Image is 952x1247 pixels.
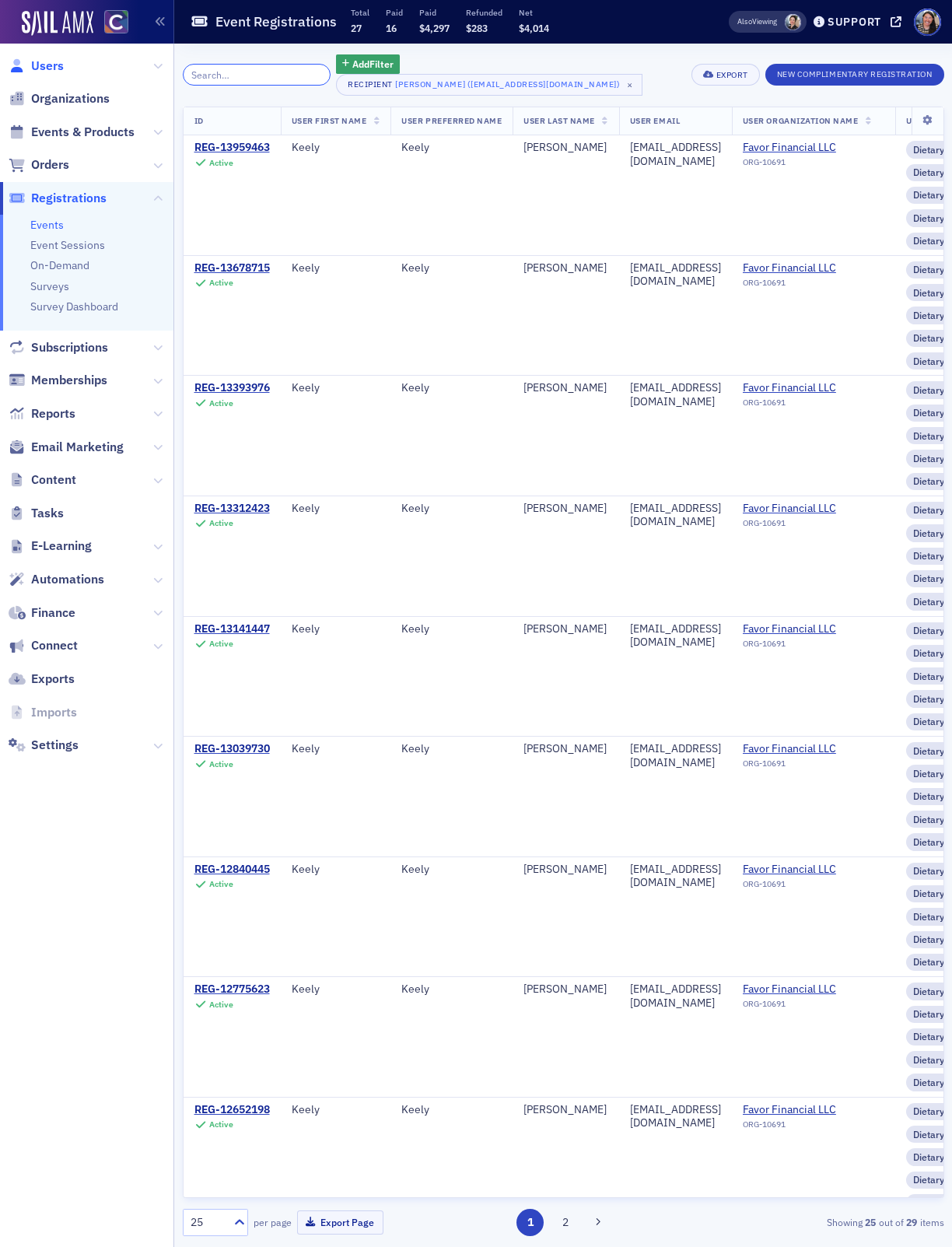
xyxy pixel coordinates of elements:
div: Keely [292,983,380,997]
a: Favor Financial LLC [743,1103,884,1117]
span: Events & Products [31,124,135,141]
a: Content [9,471,76,489]
button: New Complimentary Registration [765,64,944,86]
span: Content [31,471,76,489]
p: Paid [419,7,450,18]
span: E-Learning [31,538,92,555]
span: Favor Financial LLC [743,742,884,756]
div: Active [209,518,233,528]
div: Showing out of items [701,1215,943,1229]
a: Surveys [30,279,69,293]
a: Survey Dashboard [30,299,118,314]
input: Search… [183,64,331,86]
a: Favor Financial LLC [743,141,884,155]
a: Event Sessions [30,238,105,252]
div: [EMAIL_ADDRESS][DOMAIN_NAME] [630,863,721,890]
span: User Organization Name [743,115,859,126]
span: Memberships [31,372,107,389]
div: [PERSON_NAME] [523,141,607,155]
div: Active [209,158,233,168]
a: New Complimentary Registration [765,66,944,80]
div: Active [209,639,233,649]
div: [PERSON_NAME] [523,742,607,756]
a: Favor Financial LLC [743,622,884,636]
a: Favor Financial LLC [743,502,884,516]
div: Keely [292,381,380,395]
a: On-Demand [30,258,89,272]
div: Keely [292,141,380,155]
button: AddFilter [336,54,400,74]
div: [EMAIL_ADDRESS][DOMAIN_NAME] [630,742,721,769]
span: Imports [31,704,77,721]
span: Reports [31,405,75,422]
button: 2 [552,1209,579,1236]
div: Also [737,16,752,26]
a: Automations [9,571,104,588]
span: Favor Financial LLC [743,863,884,877]
div: Keely [401,141,502,155]
div: Keely [401,983,502,997]
span: User Email [630,115,680,126]
button: 1 [516,1209,544,1236]
span: $4,014 [519,22,549,34]
span: Tasks [31,505,64,522]
a: Favor Financial LLC [743,983,884,997]
p: Paid [386,7,403,18]
span: Subscriptions [31,339,108,356]
span: Registrations [31,190,107,207]
a: Users [9,58,64,75]
div: [PERSON_NAME] [523,622,607,636]
p: Net [519,7,549,18]
a: REG-13039730 [194,742,270,756]
img: SailAMX [22,11,93,36]
a: REG-13141447 [194,622,270,636]
div: Active [209,1000,233,1010]
strong: 25 [863,1215,879,1229]
img: SailAMX [104,10,128,34]
div: Active [209,879,233,889]
h1: Event Registrations [215,12,337,31]
a: REG-13959463 [194,141,270,155]
span: $4,297 [419,22,450,34]
div: [EMAIL_ADDRESS][DOMAIN_NAME] [630,261,721,289]
a: REG-12775623 [194,983,270,997]
a: REG-13312423 [194,502,270,516]
a: Connect [9,637,78,654]
div: [EMAIL_ADDRESS][DOMAIN_NAME] [630,502,721,529]
span: Orders [31,156,69,173]
a: E-Learning [9,538,92,555]
span: 27 [351,22,362,34]
a: REG-12652198 [194,1103,270,1117]
div: Keely [292,1103,380,1117]
p: Refunded [466,7,502,18]
span: Connect [31,637,78,654]
p: Total [351,7,369,18]
div: Keely [292,502,380,516]
a: Events [30,218,64,232]
div: ORG-10691 [743,639,884,654]
div: ORG-10691 [743,758,884,774]
a: Memberships [9,372,107,389]
div: [EMAIL_ADDRESS][DOMAIN_NAME] [630,141,721,168]
span: 16 [386,22,397,34]
a: Events & Products [9,124,135,141]
div: [PERSON_NAME] [523,1103,607,1117]
span: Finance [31,604,75,622]
div: Export [716,71,748,79]
div: Keely [401,622,502,636]
div: Active [209,1119,233,1130]
span: Profile [914,9,941,36]
a: Favor Financial LLC [743,261,884,275]
a: REG-13393976 [194,381,270,395]
div: Keely [401,502,502,516]
div: Support [828,15,881,29]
